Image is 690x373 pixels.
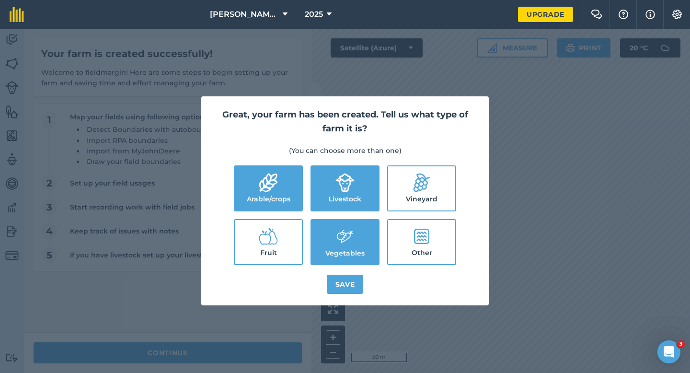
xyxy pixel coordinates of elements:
span: 2025 [305,9,323,20]
label: Vineyard [388,166,455,210]
img: Two speech bubbles overlapping with the left bubble in the forefront [591,10,602,19]
h2: Great, your farm has been created. Tell us what type of farm it is? [213,108,477,136]
a: Upgrade [518,7,573,22]
label: Other [388,220,455,264]
iframe: Intercom live chat [657,340,680,363]
img: fieldmargin Logo [10,7,24,22]
p: (You can choose more than one) [213,145,477,156]
label: Vegetables [311,220,379,264]
label: Livestock [311,166,379,210]
button: Save [327,275,364,294]
span: [PERSON_NAME] Farming [210,9,279,20]
img: A cog icon [671,10,683,19]
img: A question mark icon [618,10,629,19]
span: 3 [677,340,685,348]
img: svg+xml;base64,PHN2ZyB4bWxucz0iaHR0cDovL3d3dy53My5vcmcvMjAwMC9zdmciIHdpZHRoPSIxNyIgaGVpZ2h0PSIxNy... [645,9,655,20]
label: Fruit [235,220,302,264]
label: Arable/crops [235,166,302,210]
